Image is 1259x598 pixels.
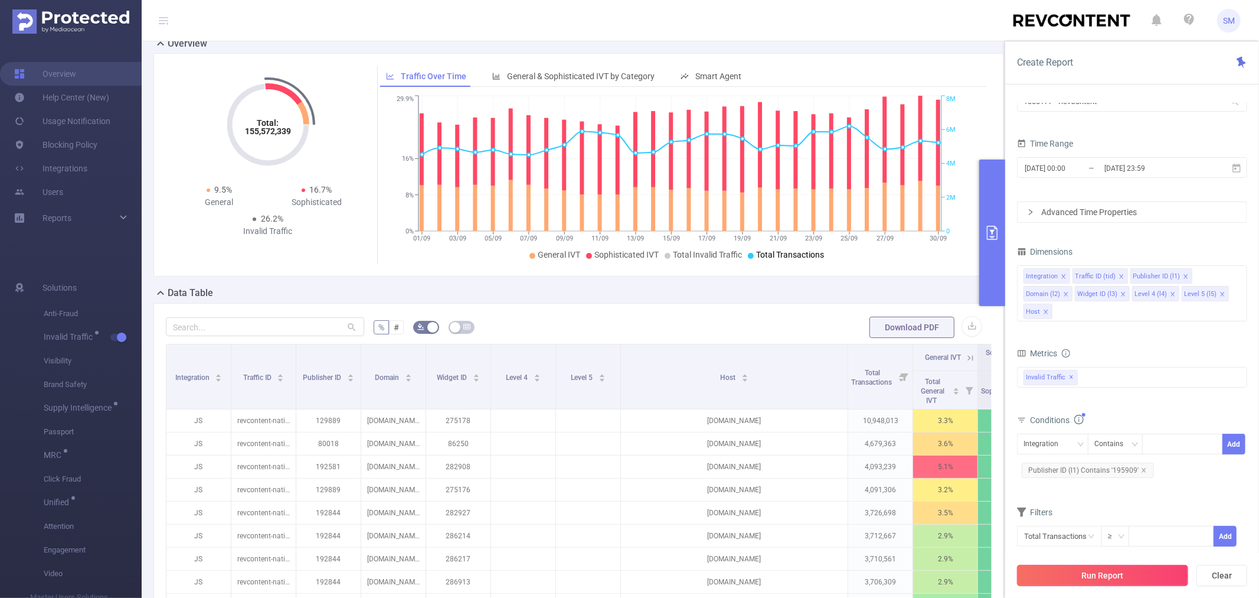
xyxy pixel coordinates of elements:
[695,71,741,81] span: Smart Agent
[591,235,609,242] tspan: 11/09
[296,548,361,570] p: 192844
[1196,565,1247,586] button: Clear
[44,420,142,444] span: Passport
[877,235,894,242] tspan: 27/09
[1023,370,1078,385] span: Invalid Traffic
[1214,526,1237,547] button: Add
[231,433,296,455] p: revcontent-native
[698,235,715,242] tspan: 17/09
[848,479,913,501] p: 4,091,306
[599,372,605,376] i: icon: caret-up
[734,235,751,242] tspan: 19/09
[848,571,913,593] p: 3,706,309
[1077,441,1084,449] i: icon: down
[961,371,977,409] i: Filter menu
[437,373,469,382] span: Widget ID
[261,214,283,223] span: 26.2%
[426,409,490,432] p: 275178
[621,409,848,432] p: [DOMAIN_NAME]
[14,62,76,86] a: Overview
[277,377,284,381] i: icon: caret-down
[166,548,231,570] p: JS
[848,525,913,547] p: 3,712,667
[1182,286,1229,301] li: Level 5 (l5)
[44,451,66,459] span: MRC
[44,515,142,538] span: Attention
[42,276,77,300] span: Solutions
[1022,463,1154,478] span: Publisher ID (l1) Contains '195909'
[978,409,1042,432] p: 6.1%
[401,71,466,81] span: Traffic Over Time
[426,456,490,478] p: 282908
[426,571,490,593] p: 286913
[405,372,412,379] div: Sort
[925,353,961,362] span: General IVT
[361,409,426,432] p: [DOMAIN_NAME]
[296,502,361,524] p: 192844
[538,250,580,259] span: General IVT
[913,502,977,524] p: 3.5%
[1074,415,1084,424] i: icon: info-circle
[1077,287,1117,302] div: Widget ID (l3)
[1043,309,1049,316] i: icon: close
[231,571,296,593] p: revcontent-native
[770,235,787,242] tspan: 21/09
[1130,268,1192,284] li: Publisher ID (l1)
[1103,160,1199,176] input: End date
[953,386,960,389] i: icon: caret-up
[296,456,361,478] p: 192581
[220,225,317,238] div: Invalid Traffic
[1222,434,1245,454] button: Add
[621,479,848,501] p: [DOMAIN_NAME]
[1070,370,1074,385] span: ✕
[1023,268,1070,284] li: Integration
[1072,268,1128,284] li: Traffic ID (tid)
[405,377,411,381] i: icon: caret-down
[507,71,655,81] span: General & Sophisticated IVT by Category
[627,235,644,242] tspan: 13/09
[310,185,332,194] span: 16.7%
[245,126,291,136] tspan: 155,572,339
[12,9,129,34] img: Protected Media
[473,372,480,379] div: Sort
[534,377,540,381] i: icon: caret-down
[492,72,501,80] i: icon: bar-chart
[978,479,1042,501] p: 3.8%
[1030,415,1084,425] span: Conditions
[361,525,426,547] p: [DOMAIN_NAME]
[571,373,594,382] span: Level 5
[621,433,848,455] p: [DOMAIN_NAME]
[1132,441,1139,449] i: icon: down
[463,323,470,330] i: icon: table
[347,377,354,381] i: icon: caret-down
[166,456,231,478] p: JS
[397,96,414,103] tspan: 29.9%
[913,409,977,432] p: 3.3%
[394,323,399,332] span: #
[1141,467,1147,473] i: icon: close
[1219,291,1225,298] i: icon: close
[257,118,279,128] tspan: Total:
[296,479,361,501] p: 129889
[1132,286,1179,301] li: Level 4 (l4)
[296,409,361,432] p: 129889
[14,133,97,157] a: Blocking Policy
[1061,274,1067,281] i: icon: close
[1017,247,1072,256] span: Dimensions
[913,479,977,501] p: 3.2%
[1170,291,1176,298] i: icon: close
[621,525,848,547] p: [DOMAIN_NAME]
[231,525,296,547] p: revcontent-native
[1018,202,1247,222] div: icon: rightAdvanced Time Properties
[848,456,913,478] p: 4,093,239
[231,409,296,432] p: revcontent-native
[506,373,529,382] span: Level 4
[361,456,426,478] p: [DOMAIN_NAME]
[168,286,213,300] h2: Data Table
[953,390,960,394] i: icon: caret-down
[166,479,231,501] p: JS
[913,456,977,478] p: 5.1%
[405,372,411,376] i: icon: caret-up
[1023,304,1052,319] li: Host
[406,191,414,199] tspan: 8%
